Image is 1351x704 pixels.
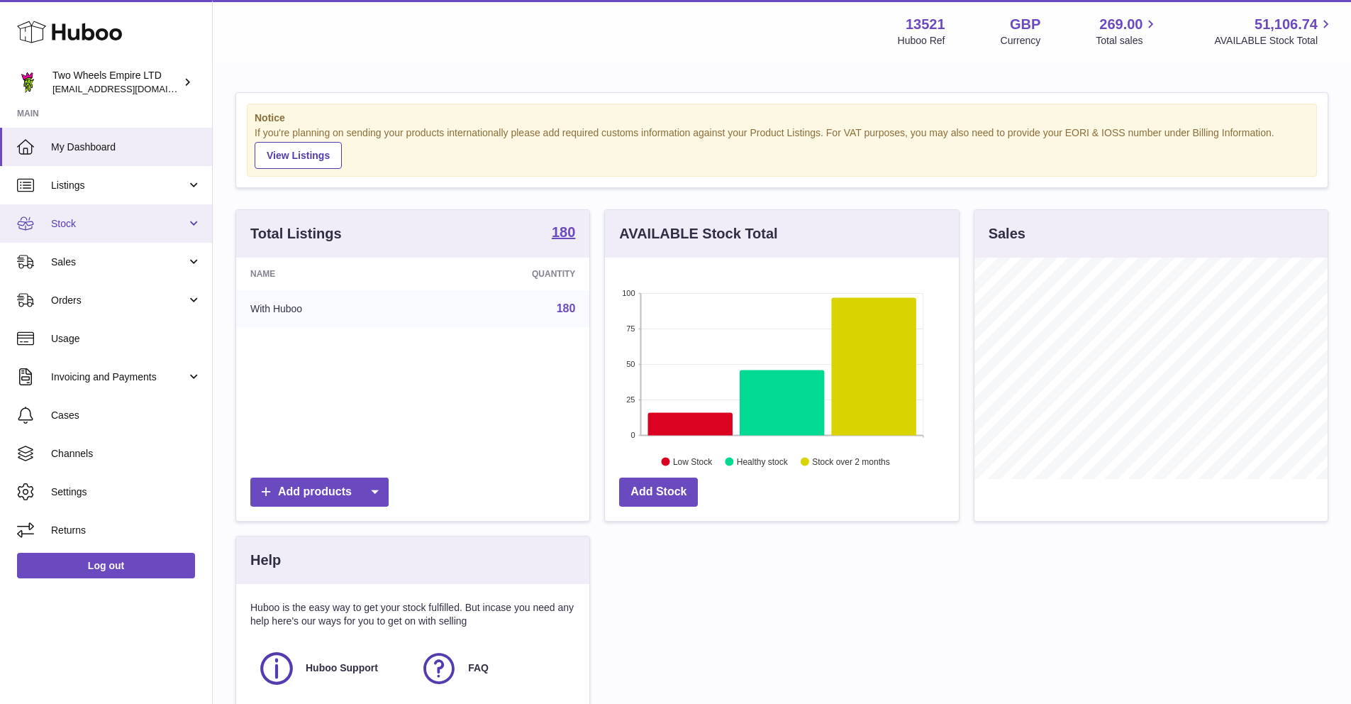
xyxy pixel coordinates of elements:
a: 180 [557,302,576,314]
h3: Total Listings [250,224,342,243]
span: Settings [51,485,201,499]
span: Channels [51,447,201,461]
th: Quantity [423,258,589,290]
span: AVAILABLE Stock Total [1214,34,1334,48]
span: 269.00 [1099,15,1142,34]
span: Invoicing and Payments [51,370,187,384]
text: 100 [622,289,635,297]
text: 25 [627,395,635,404]
text: 75 [627,324,635,333]
div: Two Wheels Empire LTD [52,69,180,96]
a: View Listings [255,142,342,169]
span: Total sales [1096,34,1159,48]
span: Sales [51,255,187,269]
td: With Huboo [236,290,423,327]
strong: Notice [255,111,1309,125]
text: 50 [627,360,635,368]
text: Healthy stock [737,456,789,466]
a: FAQ [420,649,568,688]
span: Listings [51,179,187,192]
span: [EMAIL_ADDRESS][DOMAIN_NAME] [52,83,209,94]
a: 269.00 Total sales [1096,15,1159,48]
span: FAQ [468,661,489,675]
img: justas@twowheelsempire.com [17,72,38,93]
text: Low Stock [673,456,713,466]
a: Add Stock [619,478,698,507]
p: Huboo is the easy way to get your stock fulfilled. But incase you need any help here's our ways f... [250,601,575,628]
a: 51,106.74 AVAILABLE Stock Total [1214,15,1334,48]
h3: Help [250,551,281,570]
strong: 13521 [906,15,945,34]
div: Huboo Ref [898,34,945,48]
text: Stock over 2 months [813,456,890,466]
strong: 180 [552,225,575,239]
span: Returns [51,524,201,537]
a: Log out [17,553,195,578]
span: Orders [51,294,187,307]
span: 51,106.74 [1255,15,1318,34]
span: My Dashboard [51,141,201,154]
span: Cases [51,409,201,422]
span: Usage [51,332,201,346]
text: 0 [631,431,635,439]
a: 180 [552,225,575,242]
th: Name [236,258,423,290]
h3: AVAILABLE Stock Total [619,224,777,243]
a: Add products [250,478,389,507]
div: Currency [1001,34,1041,48]
span: Huboo Support [306,661,378,675]
strong: GBP [1010,15,1040,34]
a: Huboo Support [257,649,406,688]
span: Stock [51,217,187,231]
h3: Sales [989,224,1025,243]
div: If you're planning on sending your products internationally please add required customs informati... [255,126,1309,169]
